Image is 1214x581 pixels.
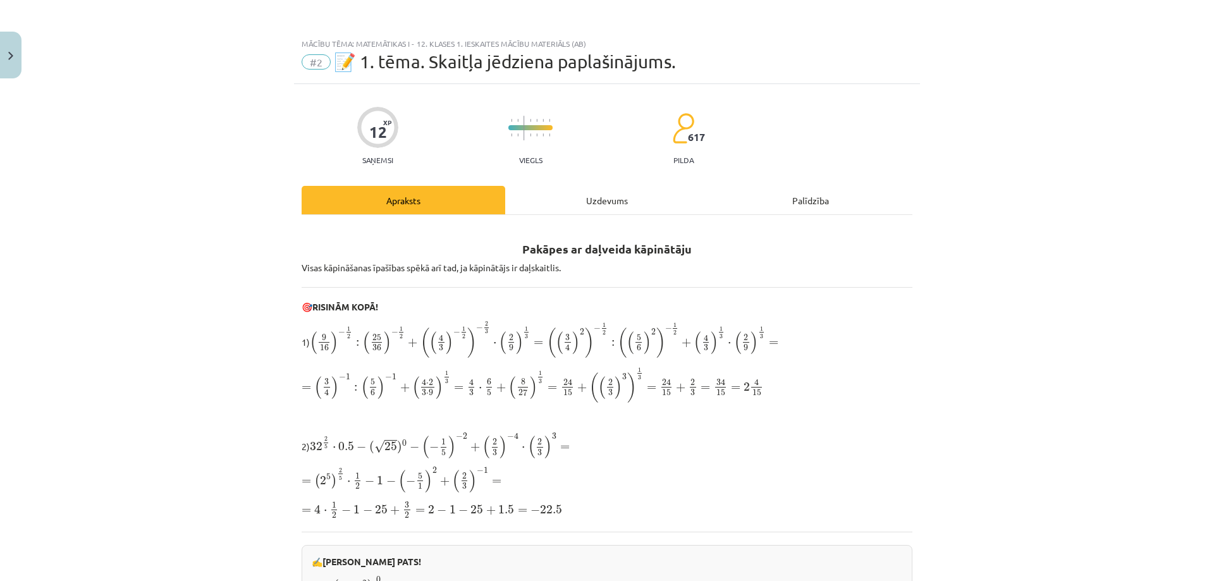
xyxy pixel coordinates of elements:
[482,436,490,458] span: (
[432,467,437,474] span: 2
[517,119,518,122] img: icon-short-line-57e1e144782c952c97e751825c79c345078a6d821885a25fce030b3d8c18986b.svg
[331,376,339,399] span: )
[676,383,685,392] span: +
[8,52,13,60] img: icon-close-lesson-0947bae3869378f0d4975bcd49f059093ad1ed9edebbc8119c70593378902aed.svg
[420,328,429,358] span: (
[324,444,328,449] span: 5
[331,474,337,489] span: )
[673,156,694,164] p: pilda
[437,506,446,515] span: −
[598,376,606,399] span: (
[543,133,544,137] img: icon-short-line-57e1e144782c952c97e751825c79c345078a6d821885a25fce030b3d8c18986b.svg
[493,439,497,445] span: 2
[392,374,396,380] span: 1
[673,330,677,334] span: 2
[539,371,542,376] span: 1
[450,505,456,514] span: 1
[302,261,912,274] p: Visas kāpināšanas īpašības spēkā arī tad, ja kāpinātājs ir daļskaitlis.
[486,506,496,515] span: +
[456,434,463,440] span: −
[509,334,513,341] span: 2
[310,442,322,451] span: 32
[622,374,627,380] span: 3
[521,379,525,385] span: 8
[397,441,402,454] span: )
[415,508,425,513] span: =
[638,375,641,379] span: 3
[312,555,902,568] p: ✍️
[346,374,350,380] span: 1
[428,505,434,514] span: 2
[365,477,374,486] span: −
[498,505,514,514] span: 1.5
[704,345,708,351] span: 3
[429,331,437,354] span: (
[507,434,514,440] span: −
[371,379,375,385] span: 5
[463,433,467,439] span: 2
[744,345,748,351] span: 9
[549,133,550,137] img: icon-short-line-57e1e144782c952c97e751825c79c345078a6d821885a25fce030b3d8c18986b.svg
[334,51,676,72] span: 📝 1. tēma. Skaitļa jēdziena paplašinājums.
[353,505,360,514] span: 1
[637,345,641,351] span: 6
[418,483,422,489] span: 1
[372,345,381,351] span: 36
[422,389,426,396] span: 3
[720,326,723,331] span: 1
[514,433,518,440] span: 4
[751,331,758,354] span: )
[690,379,695,386] span: 2
[322,556,421,567] b: [PERSON_NAME] PATS!
[615,376,622,399] span: )
[716,389,725,396] span: 15
[312,301,378,312] b: RISINĀM KOPĀ!
[384,442,397,451] span: 25
[429,443,439,451] span: −
[347,480,350,484] span: ⋅
[565,345,570,352] span: 4
[611,340,615,346] span: :
[339,374,346,381] span: −
[530,376,537,399] span: )
[426,382,429,385] span: ⋅
[302,386,311,391] span: =
[314,376,322,399] span: (
[446,331,453,354] span: )
[302,54,331,70] span: #2
[406,477,415,486] span: −
[412,376,420,399] span: (
[356,340,359,346] span: :
[462,483,467,489] span: 3
[682,338,691,347] span: +
[302,432,912,459] p: 2)
[688,131,705,143] span: 617
[302,186,505,214] div: Apraksts
[560,445,570,450] span: =
[357,156,398,164] p: Saņemsi
[760,334,763,339] span: 3
[734,331,742,354] span: (
[339,476,342,480] span: 5
[332,512,336,518] span: 2
[585,328,594,358] span: )
[493,450,497,456] span: 3
[302,300,912,314] p: 🎯
[690,389,695,396] span: 3
[354,385,357,391] span: :
[603,322,606,327] span: 1
[408,338,417,347] span: +
[525,326,528,331] span: 1
[429,389,433,396] span: 9
[390,506,400,515] span: +
[539,379,542,383] span: 3
[322,334,326,341] span: 9
[377,476,383,485] span: 1
[537,439,542,445] span: 2
[383,119,391,126] span: XP
[369,123,387,141] div: 12
[377,376,385,399] span: )
[347,326,350,331] span: 1
[608,379,613,386] span: 2
[361,376,369,399] span: (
